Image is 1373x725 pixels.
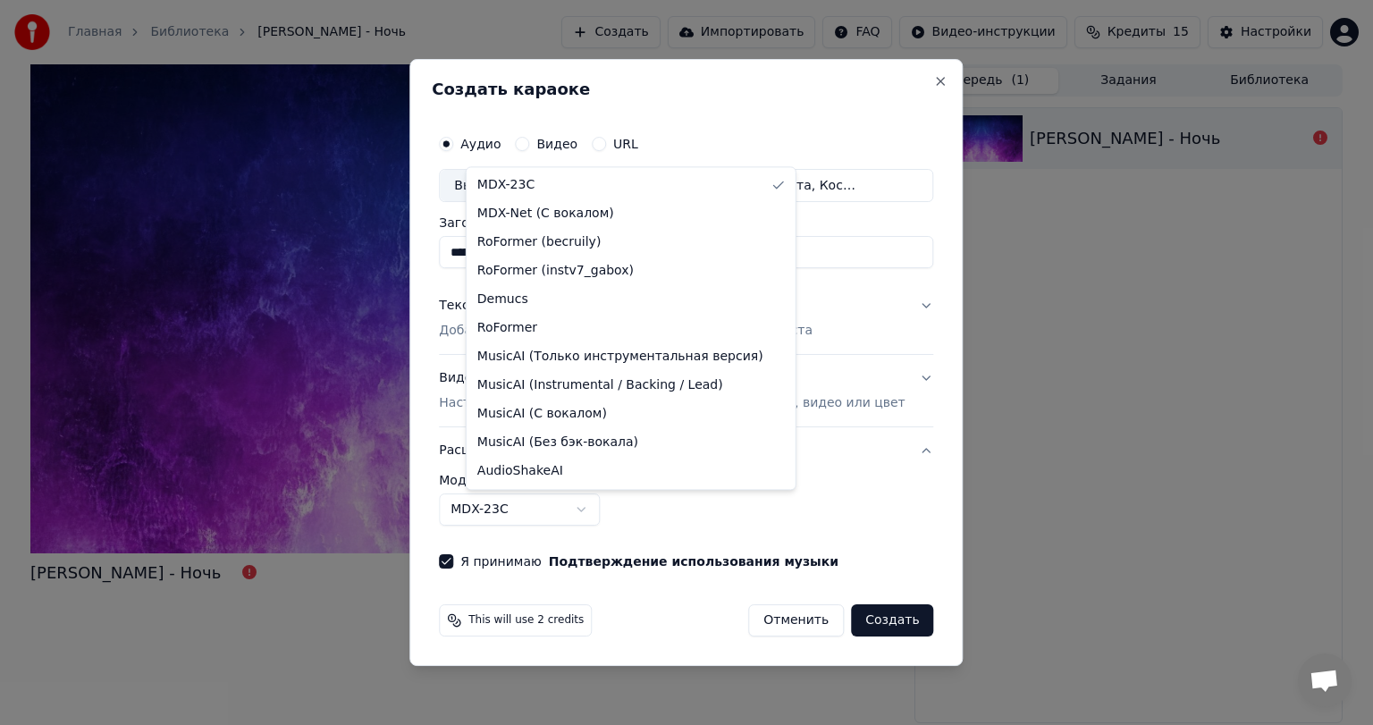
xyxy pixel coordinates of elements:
span: MusicAI (Instrumental / Backing / Lead) [477,376,723,394]
span: RoFormer (instv7_gabox) [477,262,634,280]
span: MDX-23C [477,176,535,194]
span: Demucs [477,291,528,308]
span: RoFormer [477,319,537,337]
span: MusicAI (С вокалом) [477,405,607,423]
span: MDX-Net (С вокалом) [477,205,614,223]
span: MusicAI (Только инструментальная версия) [477,348,763,366]
span: MusicAI (Без бэк-вокала) [477,434,638,451]
span: RoFormer (becruily) [477,233,602,251]
span: AudioShakeAI [477,462,563,480]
